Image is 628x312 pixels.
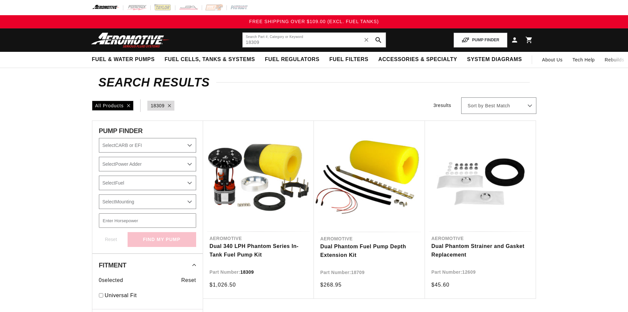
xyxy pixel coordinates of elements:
span: Rebuilds [605,56,624,63]
select: Mounting [99,194,196,209]
button: PUMP FINDER [454,33,507,48]
select: Sort by [461,97,536,114]
span: Fuel Regulators [265,56,319,63]
select: CARB or EFI [99,138,196,153]
span: Reset [181,276,196,285]
span: ✕ [364,35,370,45]
span: Fitment [99,262,127,268]
summary: Fuel & Water Pumps [87,52,160,67]
span: 3 results [434,103,451,108]
summary: Fuel Cells, Tanks & Systems [160,52,260,67]
span: 0 selected [99,276,123,285]
summary: Tech Help [568,52,600,68]
summary: Fuel Filters [324,52,374,67]
span: About Us [542,57,562,62]
span: FREE SHIPPING OVER $109.00 (EXCL. FUEL TANKS) [249,19,379,24]
summary: Accessories & Specialty [374,52,462,67]
span: Accessories & Specialty [378,56,457,63]
span: System Diagrams [467,56,522,63]
img: Aeromotive [89,32,172,48]
a: About Us [537,52,567,68]
summary: System Diagrams [462,52,527,67]
input: Search by Part Number, Category or Keyword [243,33,386,47]
a: Dual Phantom Fuel Pump Depth Extension Kit [320,242,418,259]
a: Universal Fit [105,291,196,300]
span: Tech Help [573,56,595,63]
span: PUMP FINDER [99,127,143,134]
a: Dual 340 LPH Phantom Series In-Tank Fuel Pump Kit [210,242,307,259]
span: Sort by [468,103,484,109]
span: Fuel Filters [329,56,369,63]
h2: Search Results [99,77,530,88]
select: Power Adder [99,157,196,171]
span: Fuel Cells, Tanks & Systems [164,56,255,63]
select: Fuel [99,176,196,190]
summary: Fuel Regulators [260,52,324,67]
a: Dual Phantom Strainer and Gasket Replacement [432,242,529,259]
input: Enter Horsepower [99,213,196,228]
a: 18309 [151,102,164,109]
div: All Products [92,101,134,111]
button: search button [371,33,386,47]
span: Fuel & Water Pumps [92,56,155,63]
